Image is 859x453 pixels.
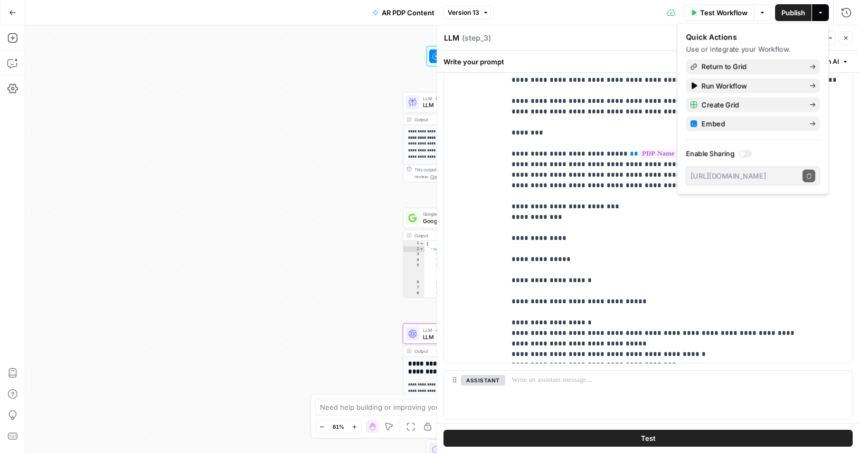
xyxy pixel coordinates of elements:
[775,4,811,21] button: Publish
[461,375,505,385] button: assistant
[437,51,859,72] div: Write your prompt
[444,371,497,419] div: assistant
[382,7,435,18] span: AR PDP Content
[403,246,424,252] div: 2
[403,285,424,291] div: 7
[423,217,512,225] span: Google Search
[423,211,512,218] span: Google Search
[403,46,535,66] div: WorkflowSet InputsInputs
[686,32,820,43] div: Quick Actions
[423,95,513,102] span: LLM · Perplexity Sonar
[443,430,853,447] button: Test
[403,241,424,246] div: 1
[430,174,462,179] span: Copy the output
[781,7,805,18] span: Publish
[414,348,512,354] div: Output
[702,81,801,91] span: Run Workflow
[403,208,535,298] div: Google SearchGoogle SearchStep 5Output{ "search_metadata":{ "id":"6812270abb558dee70c6ee29", "sta...
[403,263,424,279] div: 5
[414,116,512,123] div: Output
[419,246,424,252] span: Toggle code folding, rows 2 through 11
[403,291,424,324] div: 8
[333,422,344,431] span: 81%
[684,4,754,21] button: Test Workflow
[403,252,424,257] div: 3
[702,100,801,110] span: Create Grid
[462,33,491,43] span: ( step_3 )
[700,7,748,18] span: Test Workflow
[419,241,424,246] span: Toggle code folding, rows 1 through 712
[444,33,459,43] textarea: LLM
[448,8,479,17] span: Version 13
[423,101,513,109] span: LLM
[403,279,424,285] div: 6
[686,45,791,54] span: Use or integrate your Workflow.
[414,232,512,239] div: Output
[686,149,820,159] label: Enable Sharing
[423,332,505,341] span: LLM
[443,6,494,20] button: Version 13
[403,257,424,263] div: 4
[641,433,656,444] span: Test
[414,167,531,180] div: This output is too large & has been abbreviated for review. to view the full content.
[423,326,505,333] span: LLM · Azure: gpt-4o
[702,119,801,129] span: Embed
[702,62,801,72] span: Return to Grid
[366,4,441,21] button: AR PDP Content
